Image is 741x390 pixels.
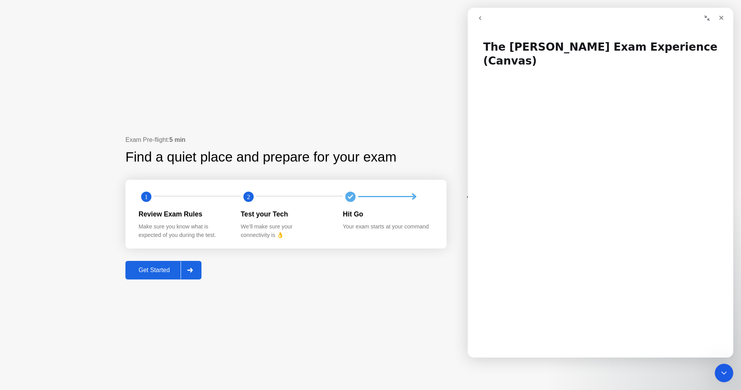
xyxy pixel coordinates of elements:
text: 2 [247,193,250,200]
div: Test your Tech [241,209,331,219]
div: Your exam starts at your command [343,223,433,231]
iframe: Intercom live chat [468,8,733,358]
div: We’ll make sure your connectivity is 👌 [241,223,331,239]
div: Get Started [128,267,181,274]
div: Make sure you know what is expected of you during the test. [139,223,228,239]
div: Find a quiet place and prepare for your exam [125,147,398,167]
div: Hit Go [343,209,433,219]
div: Exam Pre-flight: [125,135,447,145]
b: 5 min [169,136,186,143]
text: 1 [145,193,148,200]
button: Get Started [125,261,201,279]
iframe: Intercom live chat [715,364,733,382]
div: Review Exam Rules [139,209,228,219]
